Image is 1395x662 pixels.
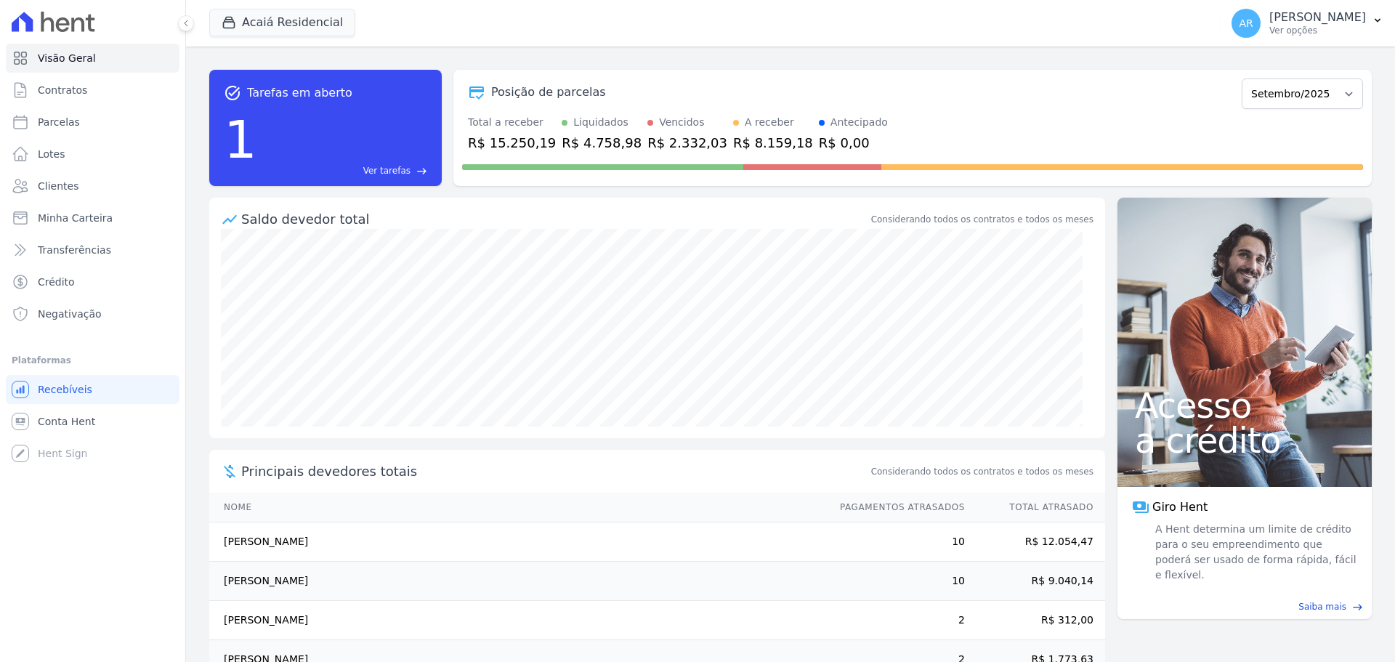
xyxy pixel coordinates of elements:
[38,243,111,257] span: Transferências
[6,407,179,436] a: Conta Hent
[1239,18,1253,28] span: AR
[819,133,888,153] div: R$ 0,00
[966,493,1105,522] th: Total Atrasado
[38,382,92,397] span: Recebíveis
[491,84,606,101] div: Posição de parcelas
[209,601,826,640] td: [PERSON_NAME]
[38,307,102,321] span: Negativação
[966,522,1105,562] td: R$ 12.054,47
[6,299,179,328] a: Negativação
[1126,600,1363,613] a: Saiba mais east
[1269,10,1366,25] p: [PERSON_NAME]
[263,164,427,177] a: Ver tarefas east
[38,83,87,97] span: Contratos
[12,352,174,369] div: Plataformas
[241,209,868,229] div: Saldo devedor total
[6,108,179,137] a: Parcelas
[966,601,1105,640] td: R$ 312,00
[1152,498,1208,516] span: Giro Hent
[6,44,179,73] a: Visão Geral
[6,267,179,296] a: Crédito
[1269,25,1366,36] p: Ver opções
[647,133,727,153] div: R$ 2.332,03
[659,115,704,130] div: Vencidos
[38,179,78,193] span: Clientes
[1152,522,1357,583] span: A Hent determina um limite de crédito para o seu empreendimento que poderá ser usado de forma ráp...
[966,562,1105,601] td: R$ 9.040,14
[209,9,355,36] button: Acaiá Residencial
[871,465,1093,478] span: Considerando todos os contratos e todos os meses
[363,164,411,177] span: Ver tarefas
[871,213,1093,226] div: Considerando todos os contratos e todos os meses
[6,140,179,169] a: Lotes
[6,375,179,404] a: Recebíveis
[468,115,556,130] div: Total a receber
[209,562,826,601] td: [PERSON_NAME]
[733,133,813,153] div: R$ 8.159,18
[6,171,179,201] a: Clientes
[468,133,556,153] div: R$ 15.250,19
[224,84,241,102] span: task_alt
[247,84,352,102] span: Tarefas em aberto
[1135,423,1354,458] span: a crédito
[38,115,80,129] span: Parcelas
[826,522,966,562] td: 10
[573,115,628,130] div: Liquidados
[6,235,179,265] a: Transferências
[38,147,65,161] span: Lotes
[224,102,257,177] div: 1
[1220,3,1395,44] button: AR [PERSON_NAME] Ver opções
[1352,602,1363,613] span: east
[562,133,642,153] div: R$ 4.758,98
[830,115,888,130] div: Antecipado
[6,203,179,233] a: Minha Carteira
[38,51,96,65] span: Visão Geral
[38,211,113,225] span: Minha Carteira
[1135,388,1354,423] span: Acesso
[1298,600,1346,613] span: Saiba mais
[6,76,179,105] a: Contratos
[826,562,966,601] td: 10
[38,275,75,289] span: Crédito
[826,493,966,522] th: Pagamentos Atrasados
[209,493,826,522] th: Nome
[826,601,966,640] td: 2
[416,166,427,177] span: east
[241,461,868,481] span: Principais devedores totais
[209,522,826,562] td: [PERSON_NAME]
[38,414,95,429] span: Conta Hent
[745,115,794,130] div: A receber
